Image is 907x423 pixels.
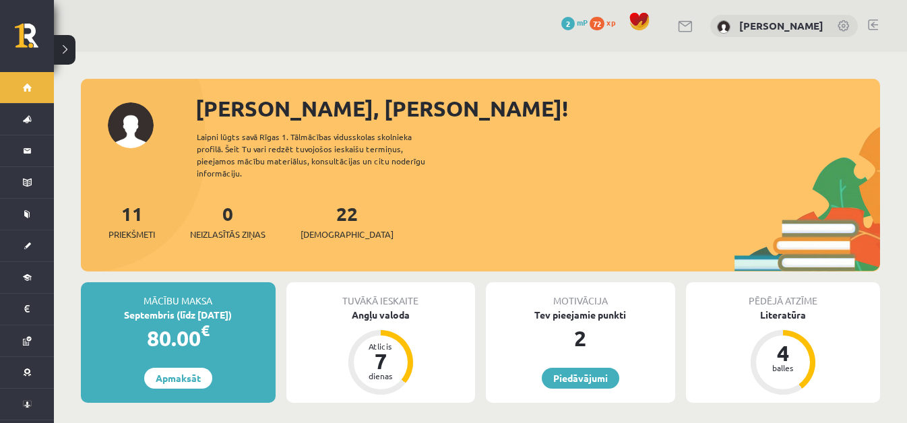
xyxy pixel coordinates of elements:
[361,342,401,350] div: Atlicis
[286,308,476,397] a: Angļu valoda Atlicis 7 dienas
[561,17,575,30] span: 2
[686,282,881,308] div: Pēdējā atzīme
[486,282,675,308] div: Motivācija
[361,372,401,380] div: dienas
[190,201,265,241] a: 0Neizlasītās ziņas
[81,322,276,354] div: 80.00
[486,308,675,322] div: Tev pieejamie punkti
[686,308,881,322] div: Literatūra
[144,368,212,389] a: Apmaksāt
[763,342,803,364] div: 4
[577,17,588,28] span: mP
[301,201,394,241] a: 22[DEMOGRAPHIC_DATA]
[286,282,476,308] div: Tuvākā ieskaite
[590,17,622,28] a: 72 xp
[286,308,476,322] div: Angļu valoda
[301,228,394,241] span: [DEMOGRAPHIC_DATA]
[201,321,210,340] span: €
[763,364,803,372] div: balles
[542,368,619,389] a: Piedāvājumi
[81,308,276,322] div: Septembris (līdz [DATE])
[81,282,276,308] div: Mācību maksa
[486,322,675,354] div: 2
[686,308,881,397] a: Literatūra 4 balles
[361,350,401,372] div: 7
[195,92,880,125] div: [PERSON_NAME], [PERSON_NAME]!
[739,19,823,32] a: [PERSON_NAME]
[190,228,265,241] span: Neizlasītās ziņas
[606,17,615,28] span: xp
[197,131,449,179] div: Laipni lūgts savā Rīgas 1. Tālmācības vidusskolas skolnieka profilā. Šeit Tu vari redzēt tuvojošo...
[590,17,604,30] span: 72
[561,17,588,28] a: 2 mP
[15,24,54,57] a: Rīgas 1. Tālmācības vidusskola
[108,228,155,241] span: Priekšmeti
[717,20,730,34] img: Fjodors Andrejevs
[108,201,155,241] a: 11Priekšmeti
